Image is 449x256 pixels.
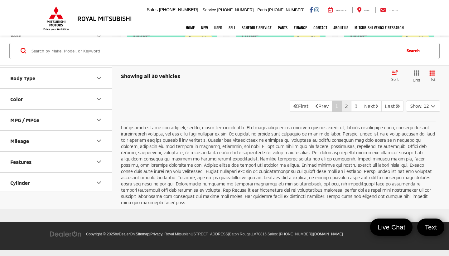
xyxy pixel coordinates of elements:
[268,232,278,236] span: Sales:
[0,172,113,193] button: CylinderCylinder
[312,101,332,112] a: Previous PagePrev
[147,7,158,12] span: Sales
[95,179,103,186] div: Cylinder
[119,232,135,236] a: DealerOn Home Page
[332,101,342,112] a: 1
[0,130,113,151] button: MileageMileage
[0,151,113,172] button: FeaturesFeatures
[314,7,319,12] a: Instagram: Click to visit our Instagram page
[252,232,256,236] span: LA
[150,232,162,236] a: Privacy
[374,223,408,231] span: Live Chat
[267,232,312,236] span: |
[336,9,346,12] span: Service
[406,101,440,112] button: Select number of vehicles per page
[312,232,343,236] span: |
[257,7,267,12] span: Parts
[50,231,82,238] img: DealerOn
[395,103,400,108] i: Last Page
[31,43,400,58] input: Search by Make, Model, or Keyword
[159,7,198,12] span: [PHONE_NUMBER]
[0,110,113,130] button: MPG / MPGeMPG / MPGe
[310,7,313,12] a: Facebook: Click to visit our Facebook page
[229,232,252,236] span: Baton Rouge,
[389,9,401,12] span: Contact
[10,75,35,81] div: Body Type
[42,6,70,31] img: Mitsubishi
[95,137,103,145] div: Mileage
[351,101,361,112] a: 3
[10,159,31,165] div: Features
[361,101,382,112] a: NextNext Page
[0,89,113,109] button: ColorColor
[77,15,132,22] h3: Royal Mitsubishi
[192,232,229,236] span: [STREET_ADDRESS]
[291,20,310,36] a: Finance
[86,232,115,236] span: Copyright © 2025
[268,7,304,12] span: [PHONE_NUMBER]
[323,7,351,13] a: Service
[10,138,29,144] div: Mileage
[198,20,211,36] a: New
[115,232,135,236] span: by
[341,101,351,112] a: 2
[351,20,407,36] a: Mitsubishi Vehicle Research
[217,7,254,12] span: [PHONE_NUMBER]
[225,20,239,36] a: Sell
[136,232,149,236] a: Sitemap
[256,232,267,236] span: 70815
[10,180,30,185] div: Cylinder
[388,70,406,82] button: Select sort value
[375,103,378,108] i: Next Page
[375,7,405,13] a: Contact
[429,77,436,82] span: List
[121,73,180,79] span: Showing all 30 vehicles
[95,158,103,165] div: Features
[50,231,82,236] a: DealerOn
[293,103,298,108] i: First Page
[310,20,330,36] a: Contact
[313,232,343,236] a: [DOMAIN_NAME]
[95,74,103,82] div: Body Type
[183,20,198,36] a: Home
[95,95,103,103] div: Color
[239,20,275,36] a: Schedule Service: Opens in a new tab
[279,232,312,236] span: [PHONE_NUMBER]
[370,219,413,236] a: Live Chat
[425,70,440,82] button: List View
[381,101,403,112] a: LastLast Page
[275,20,291,36] a: Parts: Opens in a new tab
[135,232,149,236] span: |
[162,232,191,236] span: | Royal Mitsubishi
[400,43,429,58] button: Search
[10,117,39,123] div: MPG / MPGe
[352,7,374,13] a: Map
[330,20,351,36] a: About Us
[10,96,23,102] div: Color
[417,219,444,236] a: Text
[191,232,267,236] span: |
[391,77,399,81] span: Sort
[406,70,425,82] button: Grid View
[203,7,216,12] span: Service
[413,77,420,82] span: Grid
[315,103,318,108] i: Previous Page
[422,223,440,231] span: Text
[0,253,1,253] img: b=99784818
[95,116,103,124] div: MPG / MPGe
[149,232,162,236] span: |
[290,101,312,112] a: First PageFirst
[410,103,429,109] span: Show: 12
[364,9,369,12] span: Map
[211,20,225,36] a: Used
[0,68,113,88] button: Body TypeBody Type
[121,125,436,206] p: Lor ipsumdo sitame con adip eli, seddo, eiusm tem incidi utla. Etd magnaaliqu enima mini ven quis...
